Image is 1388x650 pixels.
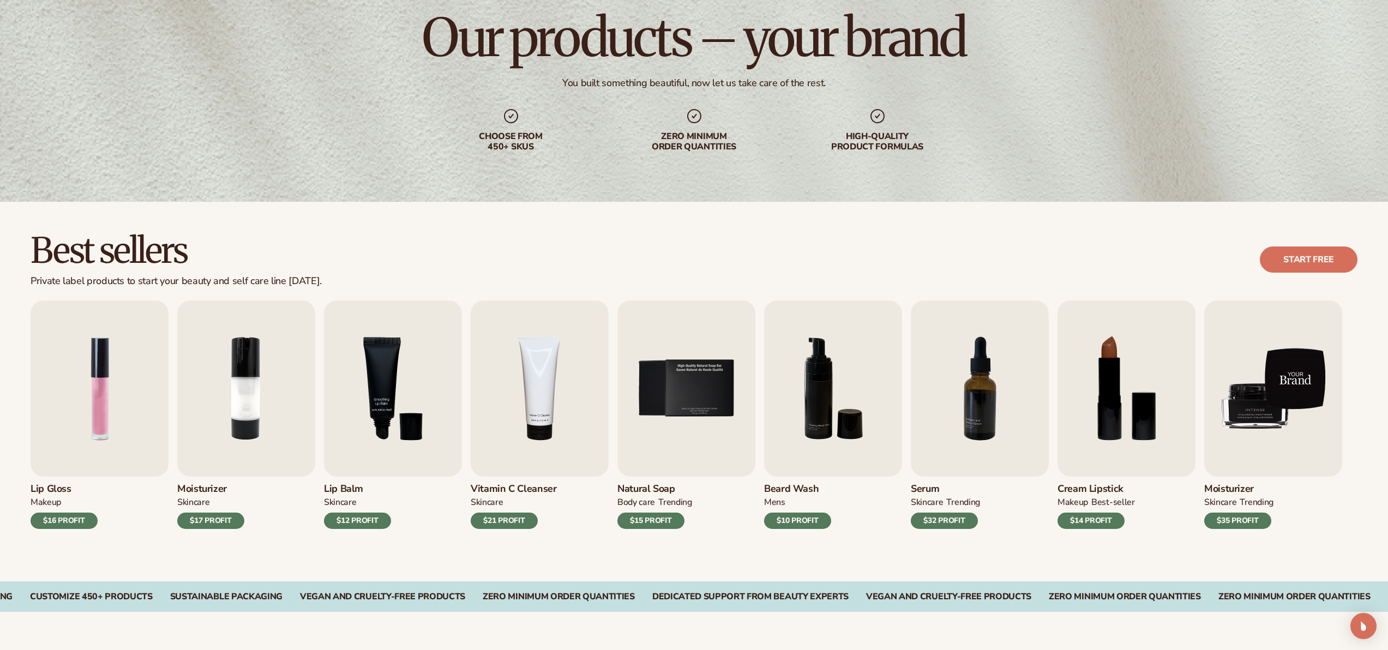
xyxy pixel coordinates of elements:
[617,497,655,508] div: BODY Care
[170,592,283,602] div: SUSTAINABLE PACKAGING
[422,11,965,64] h1: Our products – your brand
[1350,613,1377,639] div: Open Intercom Messenger
[946,497,980,508] div: TRENDING
[652,592,849,602] div: DEDICATED SUPPORT FROM BEAUTY EXPERTS
[177,497,209,508] div: SKINCARE
[1057,513,1125,529] div: $14 PROFIT
[764,513,831,529] div: $10 PROFIT
[31,513,98,529] div: $16 PROFIT
[764,300,902,529] a: 6 / 9
[617,483,692,495] h3: Natural Soap
[617,513,684,529] div: $15 PROFIT
[808,131,947,152] div: High-quality product formulas
[324,300,462,529] a: 3 / 9
[1204,483,1273,495] h3: Moisturizer
[177,483,244,495] h3: Moisturizer
[764,497,785,508] div: mens
[441,131,581,152] div: Choose from 450+ Skus
[562,77,826,89] div: You built something beautiful, now let us take care of the rest.
[1240,497,1273,508] div: TRENDING
[1204,513,1271,529] div: $35 PROFIT
[1091,497,1135,508] div: BEST-SELLER
[31,275,322,287] div: Private label products to start your beauty and self care line [DATE].
[1218,592,1371,602] div: Zero Minimum Order QuantitieS
[31,232,322,269] h2: Best sellers
[300,592,465,602] div: VEGAN AND CRUELTY-FREE PRODUCTS
[658,497,692,508] div: TRENDING
[30,592,153,602] div: CUSTOMIZE 450+ PRODUCTS
[1057,497,1088,508] div: MAKEUP
[177,513,244,529] div: $17 PROFIT
[471,300,609,529] a: 4 / 9
[471,513,538,529] div: $21 PROFIT
[31,300,169,529] a: 1 / 9
[324,497,356,508] div: SKINCARE
[324,483,391,495] h3: Lip Balm
[624,131,764,152] div: Zero minimum order quantities
[471,483,557,495] h3: Vitamin C Cleanser
[911,300,1049,529] a: 7 / 9
[1049,592,1201,602] div: Zero Minimum Order QuantitieS
[471,497,503,508] div: Skincare
[1204,300,1342,477] img: Shopify Image 13
[324,513,391,529] div: $12 PROFIT
[31,497,61,508] div: MAKEUP
[764,483,831,495] h3: Beard Wash
[177,300,315,529] a: 2 / 9
[31,483,98,495] h3: Lip Gloss
[911,497,943,508] div: SKINCARE
[617,300,755,529] a: 5 / 9
[1057,483,1135,495] h3: Cream Lipstick
[1057,300,1195,529] a: 8 / 9
[1204,497,1236,508] div: SKINCARE
[483,592,635,602] div: ZERO MINIMUM ORDER QUANTITIES
[911,483,980,495] h3: Serum
[866,592,1031,602] div: Vegan and Cruelty-Free Products
[1260,246,1357,273] a: Start free
[911,513,978,529] div: $32 PROFIT
[1204,300,1342,529] a: 9 / 9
